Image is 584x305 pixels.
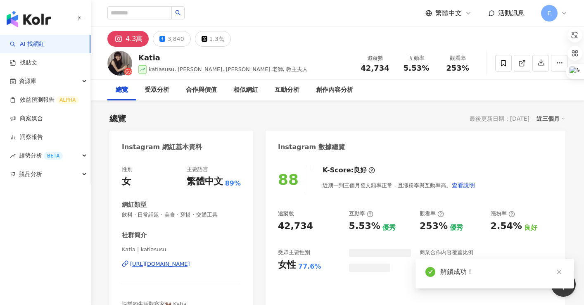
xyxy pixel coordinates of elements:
div: BETA [44,152,63,160]
span: E [548,9,551,18]
div: 88 [278,171,299,188]
span: rise [10,153,16,159]
div: 優秀 [382,223,396,232]
a: searchAI 找網紅 [10,40,45,48]
div: 觀看率 [442,54,473,62]
span: katiasusu, [PERSON_NAME], [PERSON_NAME] 老師, 教主夫人 [149,66,308,72]
div: 受眾主要性別 [278,249,310,256]
div: 女性 [278,259,296,272]
span: 5.53% [404,64,429,72]
div: 繁體中文 [187,175,223,188]
span: close [556,269,562,275]
div: 解鎖成功！ [440,267,564,277]
a: [URL][DOMAIN_NAME] [122,260,241,268]
div: 女 [122,175,131,188]
div: Katia [138,52,308,63]
div: 良好 [524,223,537,232]
div: 互動分析 [275,85,299,95]
img: logo [7,11,51,27]
div: 總覽 [109,113,126,124]
a: 商案媒合 [10,114,43,123]
div: 2.54% [491,220,522,233]
button: 查看說明 [451,177,475,193]
div: 良好 [354,166,367,175]
div: Instagram 網紅基本資料 [122,143,202,152]
div: 主要語言 [187,166,208,173]
div: 近三個月 [537,113,565,124]
div: K-Score : [323,166,375,175]
div: 42,734 [278,220,313,233]
div: 觀看率 [420,210,444,217]
div: 網紅類型 [122,200,147,209]
span: 飲料 · 日常話題 · 美食 · 穿搭 · 交通工具 [122,211,241,219]
span: 繁體中文 [435,9,462,18]
div: 3,840 [167,33,184,45]
div: 漲粉率 [491,210,515,217]
span: Katia | katiasusu [122,246,241,253]
span: 查看說明 [452,182,475,188]
span: 253% [446,64,469,72]
button: 3,840 [153,31,190,47]
span: 趨勢分析 [19,146,63,165]
button: 4.3萬 [107,31,149,47]
div: 5.53% [349,220,380,233]
div: 253% [420,220,448,233]
div: 社群簡介 [122,231,147,240]
div: 性別 [122,166,133,173]
div: [URL][DOMAIN_NAME] [130,260,190,268]
img: KOL Avatar [107,51,132,76]
span: search [175,10,181,16]
div: 優秀 [450,223,463,232]
div: 受眾分析 [145,85,169,95]
div: 相似網紅 [233,85,258,95]
a: 效益預測報告ALPHA [10,96,79,104]
span: 競品分析 [19,165,42,183]
div: 追蹤數 [359,54,391,62]
div: 商業合作內容覆蓋比例 [420,249,473,256]
div: 4.3萬 [126,33,142,45]
span: check-circle [425,267,435,277]
span: 資源庫 [19,72,36,91]
div: Instagram 數據總覽 [278,143,345,152]
div: 總覽 [116,85,128,95]
div: 創作內容分析 [316,85,353,95]
span: 42,734 [361,64,389,72]
div: 互動率 [349,210,373,217]
div: 追蹤數 [278,210,294,217]
div: 1.3萬 [209,33,224,45]
a: 找貼文 [10,59,37,67]
span: 89% [225,179,241,188]
div: 最後更新日期：[DATE] [470,115,529,122]
button: 1.3萬 [195,31,231,47]
div: 77.6% [298,262,321,271]
div: 合作與價值 [186,85,217,95]
div: 互動率 [401,54,432,62]
span: 活動訊息 [498,9,525,17]
div: 近期一到三個月發文頻率正常，且漲粉率與互動率高。 [323,177,475,193]
a: 洞察報告 [10,133,43,141]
